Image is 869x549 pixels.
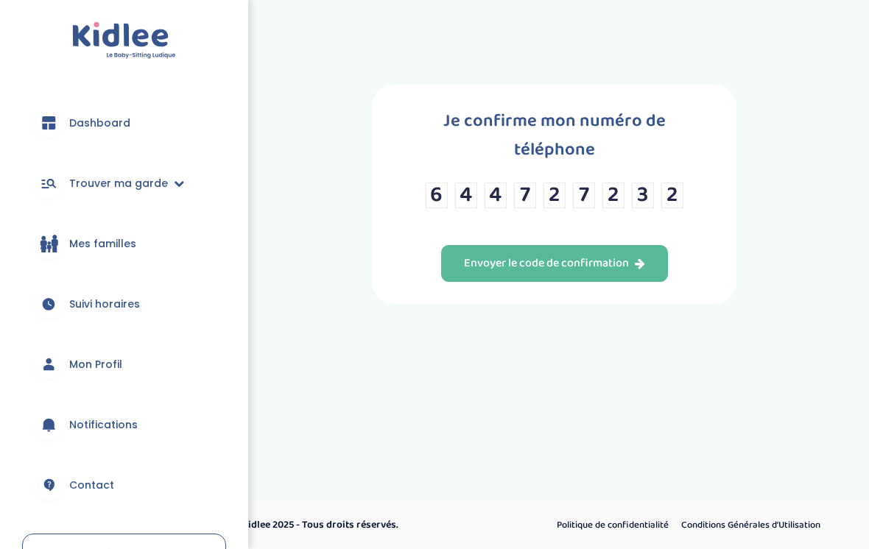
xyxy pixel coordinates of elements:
span: Dashboard [69,116,130,131]
span: Suivi horaires [69,297,140,312]
a: Notifications [22,398,226,451]
a: Politique de confidentialité [552,516,674,535]
a: Suivi horaires [22,277,226,330]
img: logo.svg [72,22,176,60]
a: Conditions Générales d’Utilisation [676,516,826,535]
button: Envoyer le code de confirmation [441,245,668,282]
a: Contact [22,458,226,511]
a: Dashboard [22,96,226,149]
a: Mes familles [22,217,226,270]
span: Mon Profil [69,357,122,372]
span: Contact [69,478,114,493]
div: Envoyer le code de confirmation [464,255,645,272]
a: Mon Profil [22,338,226,391]
a: Trouver ma garde [22,157,226,210]
p: © Kidlee 2025 - Tous droits réservés. [233,517,497,533]
span: Mes familles [69,236,136,252]
h1: Je confirme mon numéro de téléphone [416,107,692,164]
span: Notifications [69,417,138,433]
span: Trouver ma garde [69,176,168,191]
